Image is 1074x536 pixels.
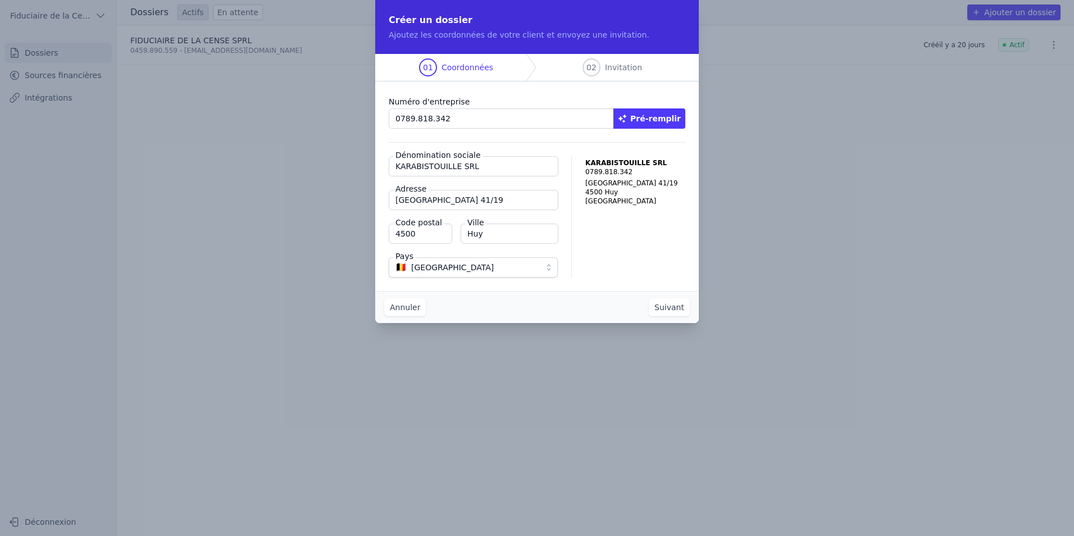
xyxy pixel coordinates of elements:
span: Invitation [605,62,642,73]
button: 🇧🇪 [GEOGRAPHIC_DATA] [389,257,558,278]
h2: Créer un dossier [389,13,685,27]
label: Ville [465,217,486,228]
p: 0789.818.342 [585,167,685,176]
label: Numéro d'entreprise [389,95,685,108]
p: 4500 Huy [585,188,685,197]
label: Adresse [393,183,429,194]
span: 01 [423,62,433,73]
label: Pays [393,251,416,262]
label: Dénomination sociale [393,149,483,161]
button: Annuler [384,298,426,316]
button: Suivant [649,298,690,316]
button: Pré-remplir [613,108,685,129]
p: Ajoutez les coordonnées de votre client et envoyez une invitation. [389,29,685,40]
p: [GEOGRAPHIC_DATA] [585,197,685,206]
span: 02 [586,62,597,73]
p: [GEOGRAPHIC_DATA] 41/19 [585,179,685,188]
label: Code postal [393,217,444,228]
span: 🇧🇪 [395,264,407,271]
nav: Progress [375,54,699,81]
span: Coordonnées [442,62,493,73]
span: [GEOGRAPHIC_DATA] [411,261,494,274]
p: KARABISTOUILLE SRL [585,158,685,167]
